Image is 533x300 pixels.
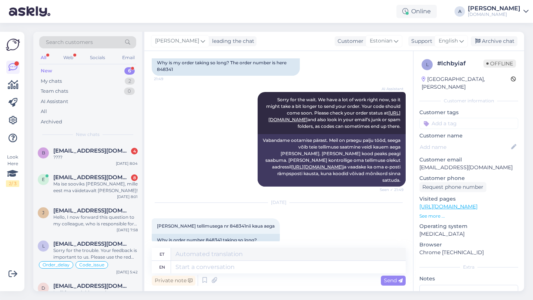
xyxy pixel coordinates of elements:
p: Customer tags [419,109,518,116]
div: Look Here [6,154,19,187]
p: Browser [419,241,518,249]
div: Request phone number [419,182,486,192]
span: l [42,243,45,249]
img: Askly Logo [6,38,20,52]
span: d [41,285,45,291]
div: [DATE] 8:04 [116,161,138,166]
span: English [439,37,458,45]
a: [URL][DOMAIN_NAME] [291,164,343,170]
span: ludmilajurkane@inbox.lv [53,241,130,247]
div: [DATE] [152,199,406,206]
span: [PERSON_NAME] tellimusega nr 848341nii kaua aega [157,223,275,229]
span: l [426,62,429,67]
div: Customer [335,37,363,45]
p: Customer name [419,132,518,140]
div: Support [408,37,432,45]
span: 21:49 [154,76,182,82]
div: 2 / 3 [6,180,19,187]
div: Socials [88,53,107,62]
p: See more ... [419,213,518,219]
div: en [159,261,165,273]
div: Vabandame ootamise pärast. Meil on praegu palju tööd, seega võib teie tellimuse saatmine veidi ka... [258,134,406,187]
span: Sorry for the wait. We have a lot of work right now, so it might take a bit longer to send your o... [266,97,402,129]
span: b [42,150,45,156]
div: Sorry for the trouble. Your feedback is important to us. Please use the red "Report activation co... [53,247,138,260]
div: All [39,53,48,62]
p: Customer email [419,156,518,164]
span: Estonian [370,37,392,45]
div: [GEOGRAPHIC_DATA], [PERSON_NAME] [422,75,511,91]
div: et [160,248,164,260]
span: davet.dorbek@gmail.com [53,283,130,289]
span: black_eyes_vision@yahoo.com [53,147,130,154]
span: e [42,177,45,182]
p: Notes [419,275,518,283]
input: Add name [420,143,510,151]
span: [PERSON_NAME] [155,37,199,45]
p: Visited pages [419,195,518,203]
div: leading the chat [209,37,254,45]
span: j [42,210,44,215]
a: [PERSON_NAME][DOMAIN_NAME] [468,6,529,17]
span: janisvilde2@inbox.lv [53,207,130,214]
div: [PERSON_NAME] [468,6,520,11]
div: AI Assistant [41,98,68,105]
div: Archived [41,118,62,126]
div: 4 [131,148,138,154]
p: [EMAIL_ADDRESS][DOMAIN_NAME] [419,164,518,171]
span: New chats [76,131,100,138]
div: Why is my order taking so long? The order number is here 848341 [152,57,300,76]
span: AI Assistant [376,86,403,92]
div: My chats [41,78,62,85]
div: Customer information [419,98,518,104]
input: Add a tag [419,118,518,129]
div: [DOMAIN_NAME] [468,11,520,17]
div: Why is order number 848341 taking so long? [152,234,280,246]
div: 6 [124,67,135,75]
div: [DATE] 7:58 [117,227,138,233]
a: [URL][DOMAIN_NAME] [419,203,477,210]
div: [DATE] 5:42 [116,269,138,275]
p: Chrome [TECHNICAL_ID] [419,249,518,256]
div: 8 [131,174,138,181]
p: Operating system [419,222,518,230]
div: 0 [124,88,135,95]
div: [DATE] 8:01 [117,194,138,200]
div: Web [62,53,75,62]
div: A [455,6,465,17]
div: All [41,108,47,115]
div: Team chats [41,88,68,95]
div: Archive chat [471,36,517,46]
p: [MEDICAL_DATA] [419,230,518,238]
div: Ma ise sooviks [PERSON_NAME], mille eest ma väidetavalt [PERSON_NAME]! [53,181,138,194]
div: New [41,67,52,75]
span: Offline [483,59,516,68]
span: Seen ✓ 21:49 [376,187,403,192]
p: Customer phone [419,174,518,182]
span: Code_issue [79,263,104,267]
div: 2 [125,78,135,85]
div: # lchbyiaf [437,59,483,68]
span: Order_delay [43,263,70,267]
div: Private note [152,276,195,286]
div: Hello, I now forward this question to my colleague, who is responsible for this. The reply will b... [53,214,138,227]
div: Online [396,5,437,18]
span: Send [384,277,403,284]
div: Email [121,53,136,62]
div: Extra [419,264,518,270]
div: ???? [53,154,138,161]
span: Search customers [46,38,93,46]
span: enelin.lambing@mail.ee [53,174,130,181]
